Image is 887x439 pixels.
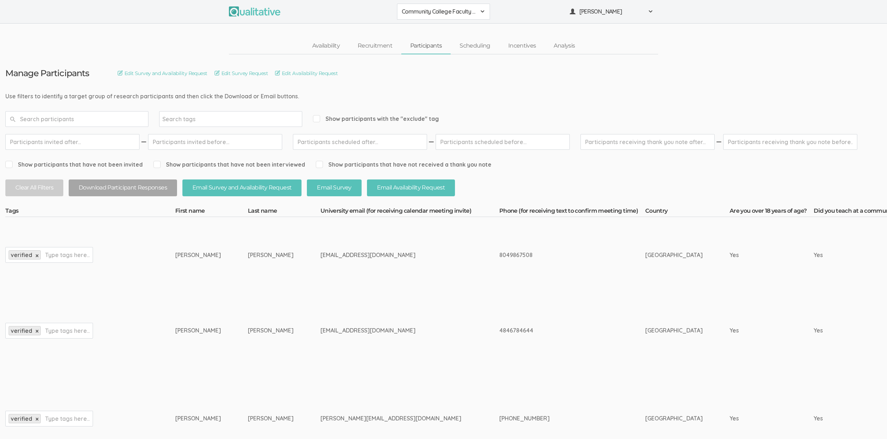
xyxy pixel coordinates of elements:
img: dash.svg [140,134,147,150]
h3: Manage Participants [5,69,89,78]
div: [PHONE_NUMBER] [499,414,618,423]
button: [PERSON_NAME] [565,4,658,20]
input: Participants receiving thank you note after... [580,134,715,150]
button: Community College Faculty Experiences [397,4,490,20]
span: [PERSON_NAME] [579,8,644,16]
div: [PERSON_NAME] [248,326,294,335]
a: Scheduling [451,38,499,54]
a: Availability [303,38,349,54]
div: Yes [730,414,787,423]
button: Download Participant Responses [69,179,177,196]
input: Search tags [162,114,207,124]
div: [PERSON_NAME][EMAIL_ADDRESS][DOMAIN_NAME] [320,414,472,423]
img: dash.svg [715,134,722,150]
div: [EMAIL_ADDRESS][DOMAIN_NAME] [320,251,472,259]
span: Community College Faculty Experiences [402,8,476,16]
iframe: Chat Widget [851,405,887,439]
div: [PERSON_NAME] [175,414,221,423]
th: Are you over 18 years of age? [730,207,814,217]
a: × [35,253,39,259]
input: Search participants [5,111,148,127]
a: Edit Availability Request [275,69,338,77]
div: Yes [730,326,787,335]
a: Incentives [499,38,545,54]
th: First name [175,207,248,217]
a: Edit Survey Request [215,69,268,77]
div: [EMAIL_ADDRESS][DOMAIN_NAME] [320,326,472,335]
a: Edit Survey and Availability Request [118,69,207,77]
input: Participants scheduled after... [293,134,427,150]
div: [PERSON_NAME] [248,251,294,259]
a: × [35,328,39,334]
input: Participants scheduled before... [436,134,570,150]
div: [GEOGRAPHIC_DATA] [645,326,703,335]
button: Email Survey and Availability Request [182,179,302,196]
span: verified [11,327,32,334]
button: Email Availability Request [367,179,455,196]
a: Recruitment [349,38,401,54]
th: Phone (for receiving text to confirm meeting time) [499,207,645,217]
div: [PERSON_NAME] [248,414,294,423]
div: [PERSON_NAME] [175,251,221,259]
input: Type tags here... [45,250,90,260]
div: [GEOGRAPHIC_DATA] [645,414,703,423]
img: dash.svg [428,134,435,150]
span: Show participants that have not been invited [5,161,143,169]
span: verified [11,415,32,422]
span: verified [11,251,32,258]
input: Participants invited before... [148,134,282,150]
input: Participants receiving thank you note before... [723,134,857,150]
th: Tags [5,207,175,217]
th: Last name [248,207,320,217]
input: Type tags here... [45,414,90,423]
a: Participants [401,38,451,54]
span: Show participants that have not been interviewed [153,161,305,169]
div: 8049867508 [499,251,618,259]
a: × [35,416,39,422]
th: Country [645,207,730,217]
button: Clear All Filters [5,179,63,196]
input: Type tags here... [45,326,90,335]
div: 4846784644 [499,326,618,335]
div: [PERSON_NAME] [175,326,221,335]
div: Yes [730,251,787,259]
input: Participants invited after... [5,134,139,150]
button: Email Survey [307,179,361,196]
span: Show participants that have not received a thank you note [316,161,491,169]
img: Qualitative [229,6,280,16]
th: University email (for receiving calendar meeting invite) [320,207,499,217]
a: Analysis [545,38,584,54]
span: Show participants with the "exclude" tag [313,115,439,123]
div: [GEOGRAPHIC_DATA] [645,251,703,259]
